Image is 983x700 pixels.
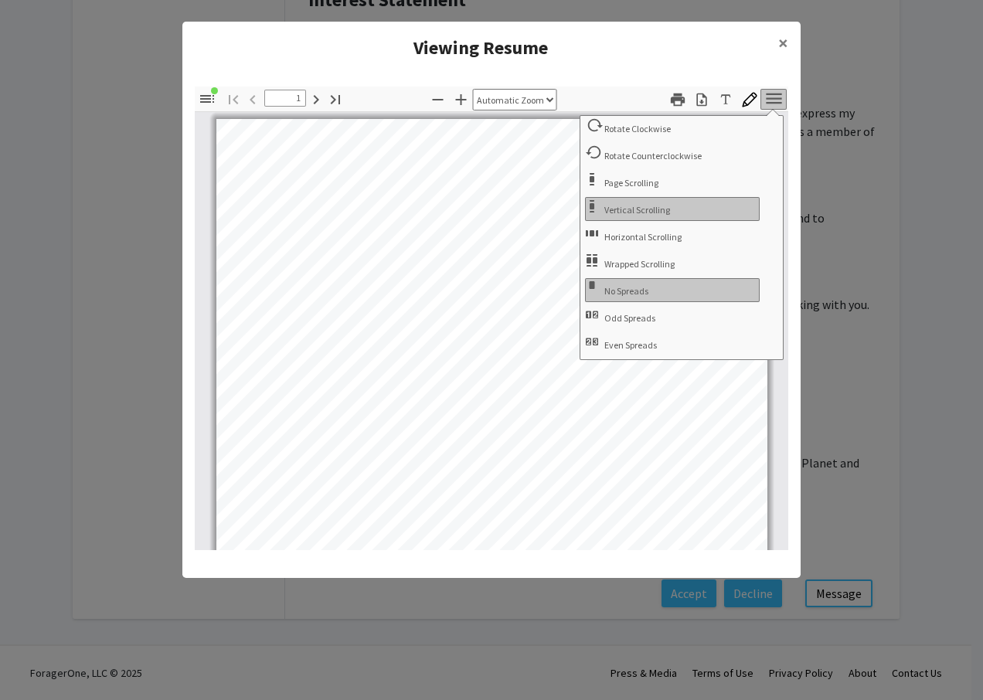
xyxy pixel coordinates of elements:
button: Go to First Page [220,89,247,110]
button: Rotate Clockwise [585,116,760,140]
button: Page Scrolling [585,170,760,194]
span: No Spreads [604,285,651,297]
button: Go to Last Page [322,89,349,110]
span: Even Spreads [604,339,660,351]
iframe: Chat [12,630,66,688]
button: Odd Spreads [585,305,760,329]
span: Wrapped Scrolling [604,258,678,270]
span: Odd Spreads [604,312,658,324]
h4: Viewing Resume [195,34,766,62]
span: Rotate Clockwise [604,123,674,134]
button: Even Spreads [585,332,760,356]
button: Horizontal Scrolling [585,224,760,248]
span: Use Page Scrolling [604,177,662,189]
button: Previous Page [240,89,266,110]
button: Draw [736,89,763,110]
button: Vertical Scrolling [585,197,760,221]
button: Text [713,89,739,110]
button: Next Page [303,89,329,110]
input: Page [264,90,306,107]
button: Tools [760,89,787,110]
button: Print [665,89,691,110]
button: Wrapped Scrolling [585,251,760,275]
button: Zoom Out [425,89,451,110]
span: Horizontal Scrolling [604,231,685,243]
button: Rotate Counterclockwise [585,143,760,167]
button: Toggle Sidebar (document contains outline/attachments/layers) [197,89,217,109]
button: Download [689,89,715,110]
button: No Spreads [585,278,760,302]
span: × [778,31,788,55]
select: Zoom [473,89,557,110]
button: Zoom In [448,89,474,110]
button: Close [766,22,801,65]
span: Rotate Counterclockwise [604,150,705,161]
span: Vertical Scrolling [604,204,673,216]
